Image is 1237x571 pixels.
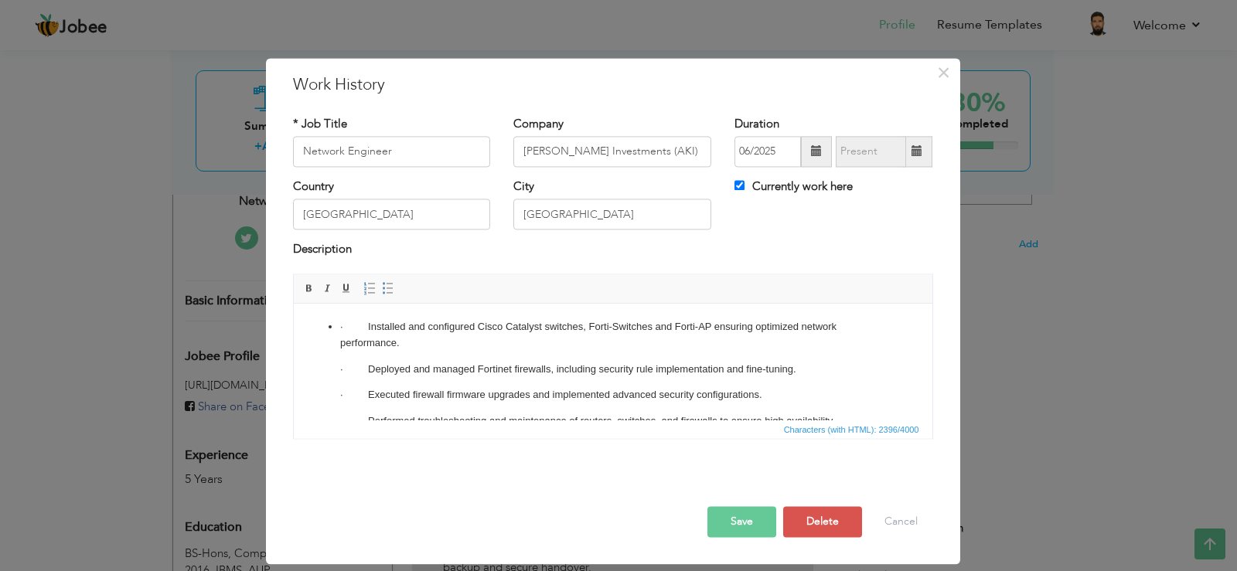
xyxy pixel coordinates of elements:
a: Insert/Remove Bulleted List [380,280,397,297]
label: Company [513,116,564,132]
label: Currently work here [734,178,853,195]
label: Country [293,178,334,195]
span: Characters (with HTML): 2396/4000 [781,423,922,437]
a: Underline [338,280,355,297]
button: Close [932,60,956,85]
button: Delete [783,506,862,537]
label: City [513,178,534,195]
button: Cancel [869,506,933,537]
label: Duration [734,116,779,132]
span: × [937,59,950,87]
iframe: Rich Text Editor, workEditor [294,304,932,420]
a: Bold [301,280,318,297]
input: Present [836,136,906,167]
p: · Performed troubleshooting and maintenance of routers, switches, and firewalls to ensure high av... [46,110,592,126]
a: Insert/Remove Numbered List [361,280,378,297]
a: Italic [319,280,336,297]
h3: Work History [293,73,933,97]
input: Currently work here [734,180,745,190]
input: From [734,136,801,167]
div: Statistics [781,423,924,437]
label: Description [293,242,352,258]
label: * Job Title [293,116,347,132]
button: Save [707,506,776,537]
